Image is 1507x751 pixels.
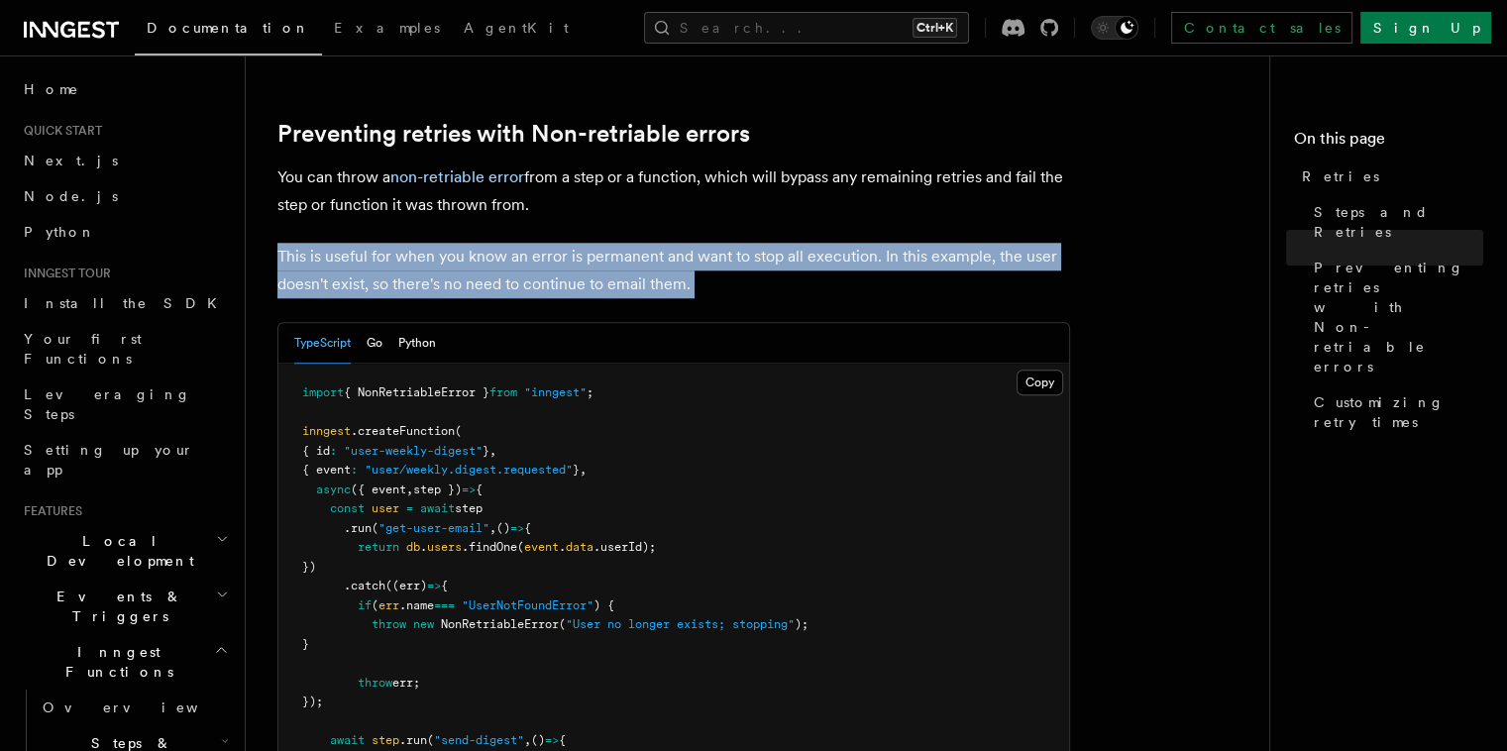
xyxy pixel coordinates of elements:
span: if [358,598,372,612]
span: : [330,444,337,458]
button: Toggle dark mode [1091,16,1138,40]
span: const [330,501,365,515]
span: } [573,463,580,477]
span: err; [392,676,420,690]
span: NonRetriableError [441,617,559,631]
span: Home [24,79,79,99]
span: users [427,540,462,554]
span: } [302,637,309,651]
a: Install the SDK [16,285,233,321]
span: => [545,733,559,747]
span: user [372,501,399,515]
a: Examples [322,6,452,54]
span: Overview [43,699,247,715]
span: : [351,463,358,477]
kbd: Ctrl+K [913,18,957,38]
span: ( [559,617,566,631]
span: { [441,579,448,592]
span: ( [455,424,462,438]
span: ((err) [385,579,427,592]
span: .findOne [462,540,517,554]
span: event [524,540,559,554]
span: , [524,733,531,747]
span: .run [399,733,427,747]
span: , [489,444,496,458]
span: Inngest tour [16,266,111,281]
a: Setting up your app [16,432,233,487]
span: { [559,733,566,747]
span: . [420,540,427,554]
span: = [406,501,413,515]
span: . [559,540,566,554]
button: Local Development [16,523,233,579]
span: ( [372,521,378,535]
span: , [489,521,496,535]
span: AgentKit [464,20,569,36]
span: Setting up your app [24,442,194,478]
span: await [330,733,365,747]
span: Events & Triggers [16,587,216,626]
a: Documentation [135,6,322,55]
span: .name [399,598,434,612]
span: ({ event [351,483,406,496]
span: => [462,483,476,496]
span: ; [587,385,593,399]
span: Node.js [24,188,118,204]
a: Retries [1294,159,1483,194]
span: .createFunction [351,424,455,438]
a: Python [16,214,233,250]
span: Retries [1302,166,1379,186]
span: "User no longer exists; stopping" [566,617,795,631]
a: Next.js [16,143,233,178]
span: Preventing retries with Non-retriable errors [1314,258,1483,376]
span: .userId); [593,540,656,554]
span: Steps and Retries [1314,202,1483,242]
a: Your first Functions [16,321,233,376]
button: Go [367,323,382,364]
span: Next.js [24,153,118,168]
span: "send-digest" [434,733,524,747]
span: throw [372,617,406,631]
span: .catch [344,579,385,592]
span: inngest [302,424,351,438]
span: from [489,385,517,399]
a: Customizing retry times [1306,384,1483,440]
p: You can throw a from a step or a function, which will bypass any remaining retries and fail the s... [277,163,1070,219]
span: Python [24,224,96,240]
span: return [358,540,399,554]
a: AgentKit [452,6,581,54]
span: import [302,385,344,399]
span: () [531,733,545,747]
span: } [483,444,489,458]
span: => [427,579,441,592]
span: === [434,598,455,612]
span: Quick start [16,123,102,139]
span: { id [302,444,330,458]
a: Preventing retries with Non-retriable errors [277,120,750,148]
button: Search...Ctrl+K [644,12,969,44]
span: ( [517,540,524,554]
button: Inngest Functions [16,634,233,690]
span: "user-weekly-digest" [344,444,483,458]
button: Copy [1017,370,1063,395]
span: "UserNotFoundError" [462,598,593,612]
a: non-retriable error [390,167,524,186]
span: { [524,521,531,535]
span: () [496,521,510,535]
span: data [566,540,593,554]
span: throw [358,676,392,690]
a: Sign Up [1360,12,1491,44]
span: , [580,463,587,477]
button: Python [398,323,436,364]
span: Leveraging Steps [24,386,191,422]
span: .run [344,521,372,535]
span: Customizing retry times [1314,392,1483,432]
span: ( [372,598,378,612]
span: new [413,617,434,631]
a: Steps and Retries [1306,194,1483,250]
span: { [476,483,483,496]
a: Home [16,71,233,107]
span: async [316,483,351,496]
a: Contact sales [1171,12,1352,44]
span: Features [16,503,82,519]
